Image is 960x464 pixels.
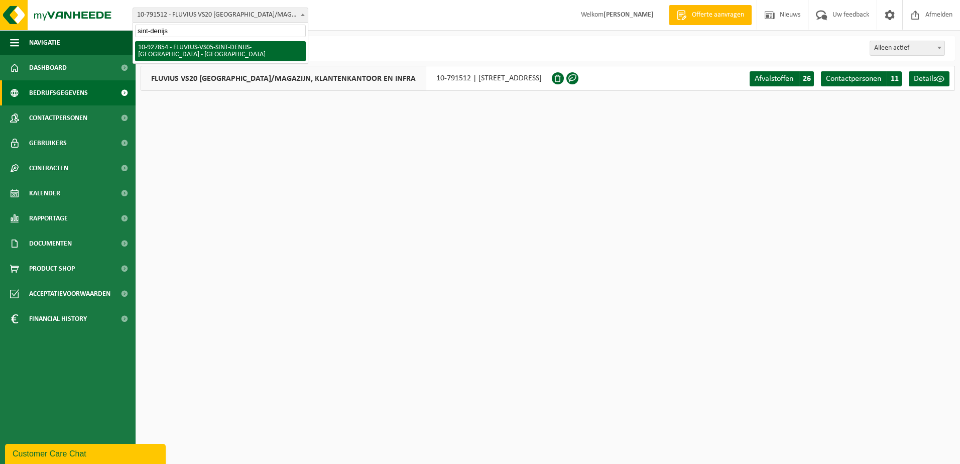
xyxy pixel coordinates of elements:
[133,8,308,22] span: 10-791512 - FLUVIUS VS20 ANTWERPEN/MAGAZIJN, KLANTENKANTOOR EN INFRA - DEURNE
[750,71,814,86] a: Afvalstoffen 26
[689,10,747,20] span: Offerte aanvragen
[29,256,75,281] span: Product Shop
[29,181,60,206] span: Kalender
[29,281,110,306] span: Acceptatievoorwaarden
[29,231,72,256] span: Documenten
[29,131,67,156] span: Gebruikers
[29,105,87,131] span: Contactpersonen
[133,8,308,23] span: 10-791512 - FLUVIUS VS20 ANTWERPEN/MAGAZIJN, KLANTENKANTOOR EN INFRA - DEURNE
[799,71,814,86] span: 26
[5,442,168,464] iframe: chat widget
[29,206,68,231] span: Rapportage
[29,80,88,105] span: Bedrijfsgegevens
[870,41,944,55] span: Alleen actief
[909,71,949,86] a: Details
[826,75,881,83] span: Contactpersonen
[141,66,426,90] span: FLUVIUS VS20 [GEOGRAPHIC_DATA]/MAGAZIJN, KLANTENKANTOOR EN INFRA
[135,41,306,61] li: 10-927854 - FLUVIUS-VS05-SINT-DENIJS-[GEOGRAPHIC_DATA] - [GEOGRAPHIC_DATA]
[914,75,936,83] span: Details
[141,66,552,91] div: 10-791512 | [STREET_ADDRESS]
[29,306,87,331] span: Financial History
[29,156,68,181] span: Contracten
[29,30,60,55] span: Navigatie
[887,71,902,86] span: 11
[870,41,945,56] span: Alleen actief
[755,75,793,83] span: Afvalstoffen
[669,5,752,25] a: Offerte aanvragen
[29,55,67,80] span: Dashboard
[821,71,902,86] a: Contactpersonen 11
[604,11,654,19] strong: [PERSON_NAME]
